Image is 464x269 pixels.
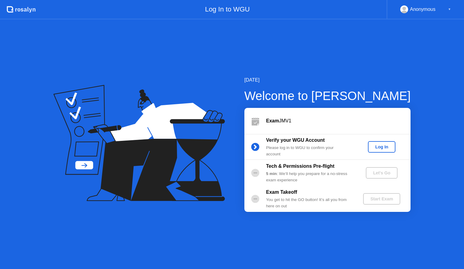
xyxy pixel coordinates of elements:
div: Anonymous [410,5,436,13]
div: [DATE] [244,76,411,84]
b: Verify your WGU Account [266,138,325,143]
b: 5 min [266,171,277,176]
div: Let's Go [368,170,395,175]
div: Start Exam [366,196,398,201]
div: ▼ [448,5,451,13]
b: Exam [266,118,279,123]
div: : We’ll help you prepare for a no-stress exam experience [266,171,353,183]
div: JMV1 [266,117,411,125]
div: Log In [370,144,393,149]
div: Please log in to WGU to confirm your account [266,145,353,157]
button: Log In [368,141,395,153]
b: Tech & Permissions Pre-flight [266,164,334,169]
div: Welcome to [PERSON_NAME] [244,87,411,105]
div: You get to hit the GO button! It’s all you from here on out [266,197,353,209]
button: Let's Go [366,167,398,179]
b: Exam Takeoff [266,190,297,195]
button: Start Exam [363,193,400,205]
